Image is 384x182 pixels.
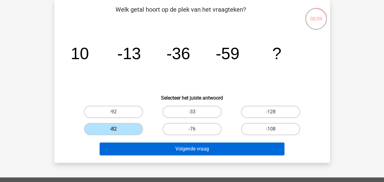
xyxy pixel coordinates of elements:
[272,44,281,63] tspan: ?
[64,90,320,101] h6: Selecteer het juiste antwoord
[163,123,221,135] label: -76
[100,142,284,155] button: Volgende vraag
[305,7,327,23] div: 00:09
[64,5,297,23] p: Welk getal hoort op de plek van het vraagteken?
[117,44,141,63] tspan: -13
[216,44,240,63] tspan: -59
[84,123,143,135] label: -82
[241,123,300,135] label: -108
[166,44,190,63] tspan: -36
[241,106,300,118] label: -128
[163,106,221,118] label: -33
[71,44,89,63] tspan: 10
[84,106,143,118] label: -92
